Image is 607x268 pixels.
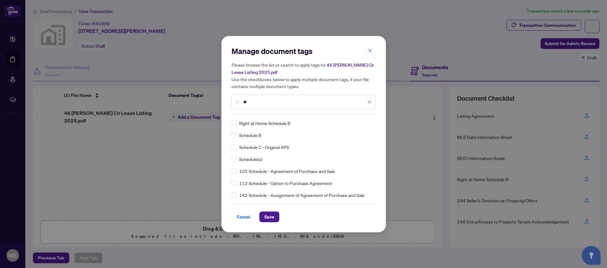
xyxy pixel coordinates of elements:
[232,61,376,90] h5: Please browse the list or search to apply tags to: Use the checkboxes below to apply multiple doc...
[368,48,372,53] span: close
[264,212,274,222] span: Save
[239,156,262,163] span: Schedule(s)
[232,46,376,56] h2: Manage document tags
[259,211,279,222] button: Save
[239,132,261,139] span: Schedule B
[232,62,374,75] span: 46 [PERSON_NAME] Cir Lease Listing 2025.pdf
[239,192,365,199] span: 142 Schedule - Assignment of Agreement of Purchase and Sale
[232,211,256,222] button: Cancel
[239,168,335,175] span: 105 Schedule - Agreement of Purchase and Sale
[367,100,372,104] span: close
[239,120,290,127] span: Right at Home Schedule B
[237,212,251,222] span: Cancel
[239,144,289,151] span: Schedule C - Original APS
[582,246,601,265] button: Open asap
[239,180,332,187] span: 112 Schedule - Option to Purchase Agreement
